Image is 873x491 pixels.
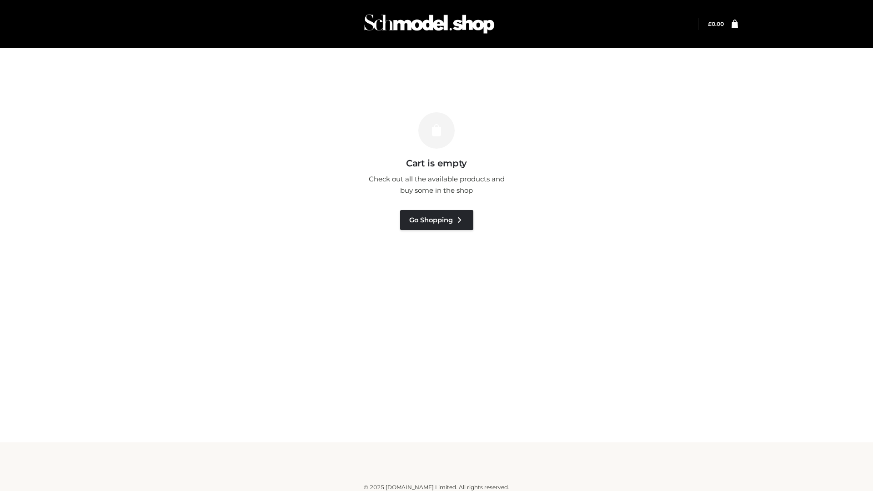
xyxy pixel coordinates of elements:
[364,173,509,196] p: Check out all the available products and buy some in the shop
[400,210,473,230] a: Go Shopping
[156,158,717,169] h3: Cart is empty
[708,20,724,27] a: £0.00
[361,6,497,42] img: Schmodel Admin 964
[708,20,724,27] bdi: 0.00
[708,20,712,27] span: £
